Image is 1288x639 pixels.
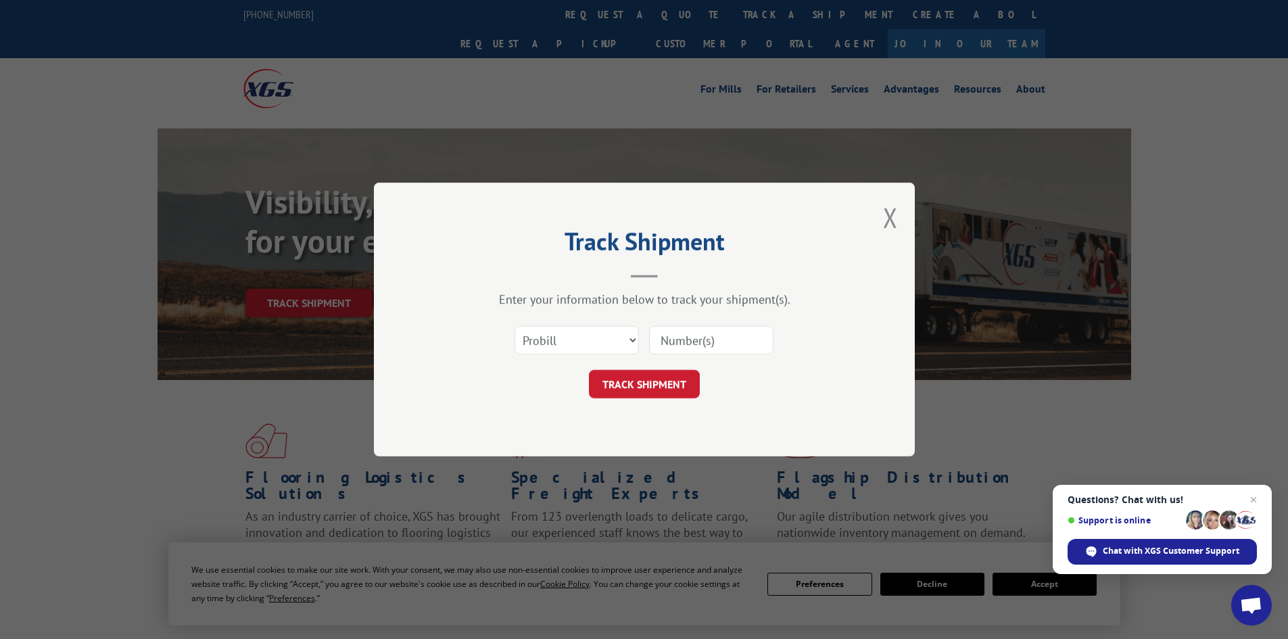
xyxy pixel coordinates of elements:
[1068,515,1181,525] span: Support is online
[589,370,700,398] button: TRACK SHIPMENT
[442,291,847,307] div: Enter your information below to track your shipment(s).
[1231,585,1272,625] div: Open chat
[442,232,847,258] h2: Track Shipment
[1245,492,1262,508] span: Close chat
[1068,494,1257,505] span: Questions? Chat with us!
[649,326,773,354] input: Number(s)
[1103,545,1239,557] span: Chat with XGS Customer Support
[883,199,898,235] button: Close modal
[1068,539,1257,565] div: Chat with XGS Customer Support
